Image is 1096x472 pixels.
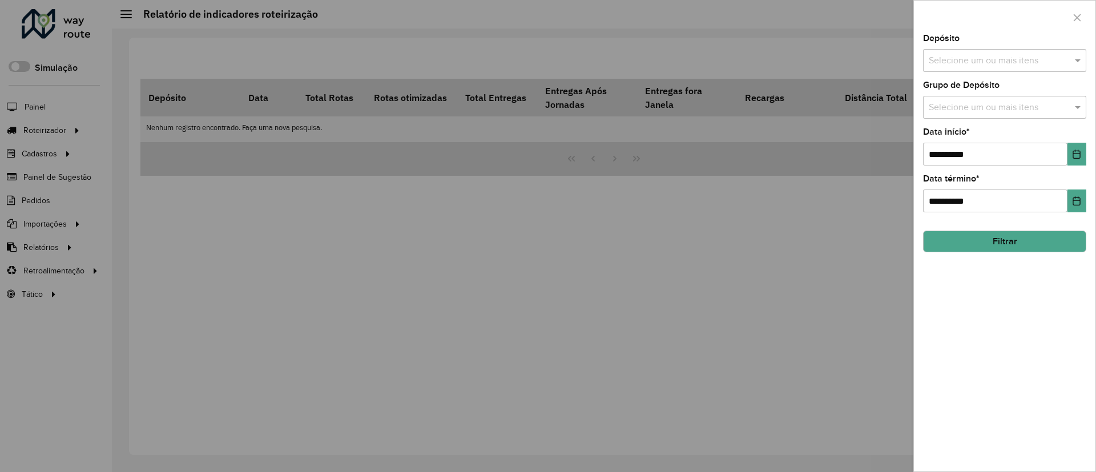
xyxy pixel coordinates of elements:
label: Data início [923,125,970,139]
button: Filtrar [923,231,1086,252]
label: Depósito [923,31,960,45]
button: Choose Date [1067,189,1086,212]
button: Choose Date [1067,143,1086,166]
label: Data término [923,172,980,185]
label: Grupo de Depósito [923,78,1000,92]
